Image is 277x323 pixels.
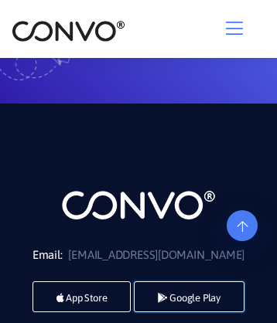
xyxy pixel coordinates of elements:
img: logo_not_found [61,189,216,221]
img: logo_2.png [12,19,125,43]
a: [EMAIL_ADDRESS][DOMAIN_NAME] [68,244,245,266]
li: Email: [12,244,265,266]
a: App Store [32,281,131,312]
a: Google Play [134,281,245,312]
